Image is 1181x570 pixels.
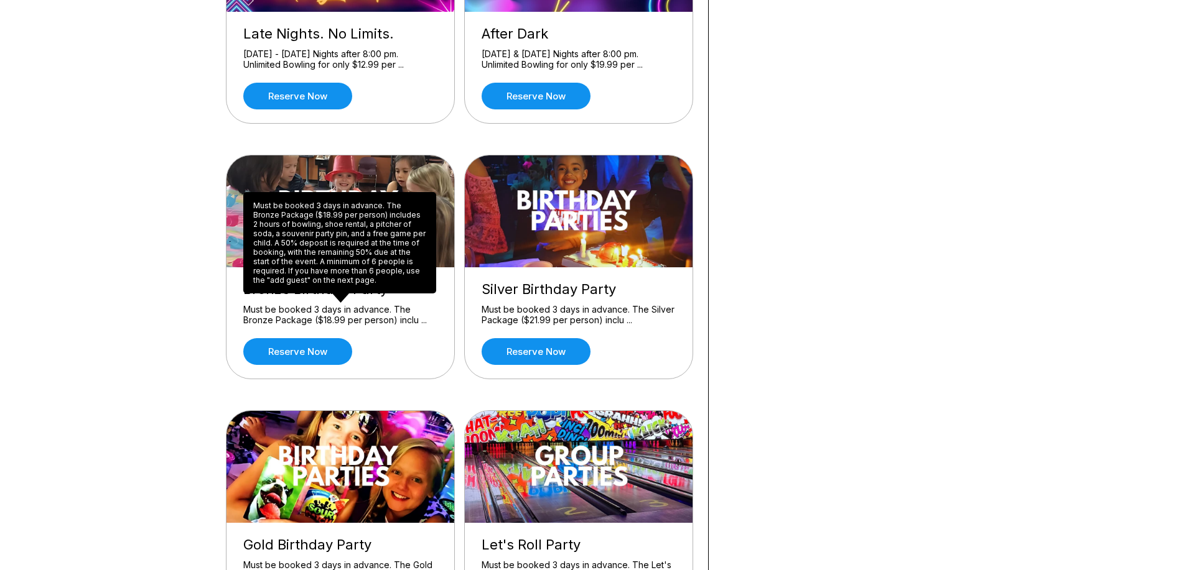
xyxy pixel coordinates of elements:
img: Gold Birthday Party [226,411,455,523]
div: Silver Birthday Party [482,281,676,298]
div: After Dark [482,25,676,42]
a: Reserve now [243,338,352,365]
div: Must be booked 3 days in advance. The Silver Package ($21.99 per person) inclu ... [482,304,676,326]
a: Reserve now [482,338,590,365]
div: Must be booked 3 days in advance. The Bronze Package ($18.99 per person) inclu ... [243,304,437,326]
a: Reserve now [482,83,590,109]
div: Gold Birthday Party [243,536,437,553]
img: Silver Birthday Party [465,155,694,267]
img: Let's Roll Party [465,411,694,523]
img: Bronze Birthday Party [226,155,455,267]
div: [DATE] - [DATE] Nights after 8:00 pm. Unlimited Bowling for only $12.99 per ... [243,48,437,70]
div: Must be booked 3 days in advance. The Bronze Package ($18.99 per person) includes 2 hours of bowl... [243,192,436,293]
div: Late Nights. No Limits. [243,25,437,42]
a: Reserve now [243,83,352,109]
div: Let's Roll Party [482,536,676,553]
div: [DATE] & [DATE] Nights after 8:00 pm. Unlimited Bowling for only $19.99 per ... [482,48,676,70]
